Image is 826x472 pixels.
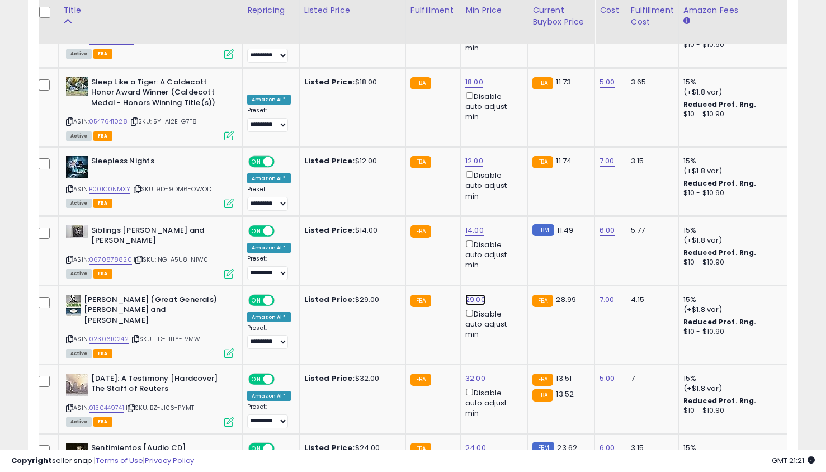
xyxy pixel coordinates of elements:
[84,295,220,329] b: [PERSON_NAME] (Great Generals) [PERSON_NAME] and [PERSON_NAME]
[93,417,112,427] span: FBA
[66,77,88,96] img: 510TlxbLUDL._SL40_.jpg
[273,375,291,384] span: OFF
[532,224,554,236] small: FBM
[683,188,776,198] div: $10 - $10.90
[66,374,88,396] img: 41sBnjlW4ML._SL40_.jpg
[410,374,431,386] small: FBA
[465,294,485,305] a: 29.00
[556,373,572,384] span: 13.51
[631,77,670,87] div: 3.65
[631,4,674,28] div: Fulfillment Cost
[631,156,670,166] div: 3.15
[93,269,112,279] span: FBA
[93,199,112,208] span: FBA
[410,225,431,238] small: FBA
[132,185,211,193] span: | SKU: 9D-9DM6-OWOD
[66,225,234,277] div: ASIN:
[247,312,291,322] div: Amazon AI *
[772,455,815,466] span: 2025-09-16 21:21 GMT
[273,295,291,305] span: OFF
[89,255,132,265] a: 0670878820
[304,4,401,16] div: Listed Price
[532,374,553,386] small: FBA
[410,156,431,168] small: FBA
[66,49,92,59] span: All listings currently available for purchase on Amazon
[66,295,234,357] div: ASIN:
[600,4,621,16] div: Cost
[600,294,615,305] a: 7.00
[130,334,200,343] span: | SKU: ED-H1TY-IVMW
[249,226,263,235] span: ON
[465,90,519,122] div: Disable auto adjust min
[249,157,263,167] span: ON
[247,391,291,401] div: Amazon AI *
[126,403,194,412] span: | SKU: BZ-J106-PYMT
[465,155,483,167] a: 12.00
[247,173,291,183] div: Amazon AI *
[66,349,92,358] span: All listings currently available for purchase on Amazon
[304,156,397,166] div: $12.00
[600,373,615,384] a: 5.00
[273,226,291,235] span: OFF
[89,403,124,413] a: 0130449741
[683,384,776,394] div: (+$1.8 var)
[465,386,519,419] div: Disable auto adjust min
[93,131,112,141] span: FBA
[631,374,670,384] div: 7
[683,396,757,405] b: Reduced Prof. Rng.
[556,389,574,399] span: 13.52
[304,155,355,166] b: Listed Price:
[247,186,291,211] div: Preset:
[683,87,776,97] div: (+$1.8 var)
[247,95,291,105] div: Amazon AI *
[11,455,52,466] strong: Copyright
[91,156,227,169] b: Sleepless Nights
[66,131,92,141] span: All listings currently available for purchase on Amazon
[91,77,227,111] b: Sleep Like a Tiger: A Caldecott Honor Award Winner (Caldecott Medal - Honors Winning Title(s))
[145,455,194,466] a: Privacy Policy
[683,327,776,337] div: $10 - $10.90
[129,117,197,126] span: | SKU: 5Y-A12E-G7T8
[93,349,112,358] span: FBA
[465,169,519,201] div: Disable auto adjust min
[247,324,291,350] div: Preset:
[247,37,291,63] div: Preset:
[273,157,291,167] span: OFF
[91,374,227,397] b: [DATE]: A Testimony [Hardcover] The Staff of Reuters
[532,389,553,402] small: FBA
[247,403,291,428] div: Preset:
[683,4,780,16] div: Amazon Fees
[683,317,757,327] b: Reduced Prof. Rng.
[66,199,92,208] span: All listings currently available for purchase on Amazon
[683,406,776,416] div: $10 - $10.90
[683,295,776,305] div: 15%
[683,40,776,50] div: $10 - $10.90
[683,166,776,176] div: (+$1.8 var)
[600,77,615,88] a: 5.00
[683,225,776,235] div: 15%
[66,374,234,426] div: ASIN:
[683,258,776,267] div: $10 - $10.90
[410,295,431,307] small: FBA
[683,374,776,384] div: 15%
[304,225,355,235] b: Listed Price:
[11,456,194,466] div: seller snap | |
[304,77,397,87] div: $18.00
[683,16,690,26] small: Amazon Fees.
[532,156,553,168] small: FBA
[631,295,670,305] div: 4.15
[556,155,572,166] span: 11.74
[631,225,670,235] div: 5.77
[89,185,130,194] a: B001C0NMXY
[89,117,128,126] a: 0547641028
[134,255,208,264] span: | SKU: NG-A5U8-NIW0
[247,243,291,253] div: Amazon AI *
[304,77,355,87] b: Listed Price:
[465,77,483,88] a: 18.00
[249,375,263,384] span: ON
[304,373,355,384] b: Listed Price:
[93,49,112,59] span: FBA
[247,255,291,280] div: Preset:
[410,77,431,89] small: FBA
[557,225,573,235] span: 11.49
